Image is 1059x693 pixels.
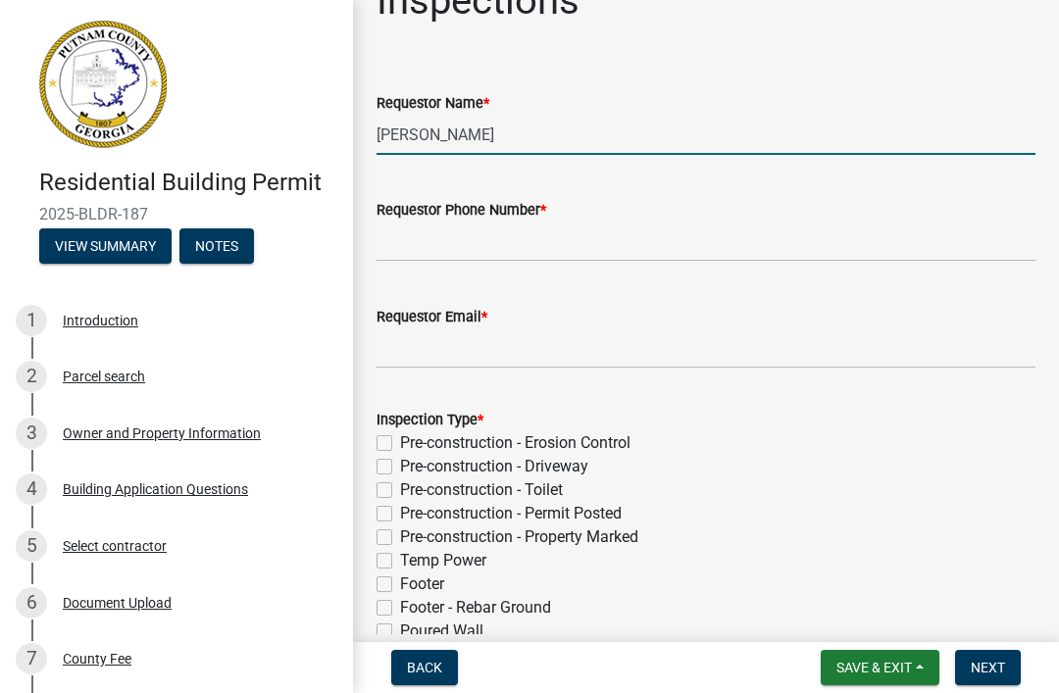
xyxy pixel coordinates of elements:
[377,97,489,111] label: Requestor Name
[400,455,588,478] label: Pre-construction - Driveway
[400,596,551,619] label: Footer - Rebar Ground
[39,169,337,197] h4: Residential Building Permit
[391,650,458,685] button: Back
[39,21,167,148] img: Putnam County, Georgia
[400,502,622,525] label: Pre-construction - Permit Posted
[39,228,172,264] button: View Summary
[16,643,47,674] div: 7
[63,482,248,496] div: Building Application Questions
[400,525,638,549] label: Pre-construction - Property Marked
[16,305,47,336] div: 1
[63,426,261,440] div: Owner and Property Information
[16,473,47,505] div: 4
[407,660,442,675] span: Back
[400,478,563,502] label: Pre-construction - Toilet
[63,539,167,553] div: Select contractor
[400,572,444,596] label: Footer
[16,361,47,392] div: 2
[377,414,483,427] label: Inspection Type
[39,239,172,255] wm-modal-confirm: Summary
[971,660,1005,675] span: Next
[179,228,254,264] button: Notes
[63,370,145,383] div: Parcel search
[39,205,314,223] span: 2025-BLDR-187
[16,587,47,619] div: 6
[377,204,546,218] label: Requestor Phone Number
[16,418,47,449] div: 3
[836,660,912,675] span: Save & Exit
[179,239,254,255] wm-modal-confirm: Notes
[63,314,138,327] div: Introduction
[63,596,172,610] div: Document Upload
[955,650,1021,685] button: Next
[400,549,486,572] label: Temp Power
[400,431,630,455] label: Pre-construction - Erosion Control
[821,650,939,685] button: Save & Exit
[16,530,47,562] div: 5
[377,311,487,324] label: Requestor Email
[400,619,483,643] label: Poured Wall
[63,652,131,666] div: County Fee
